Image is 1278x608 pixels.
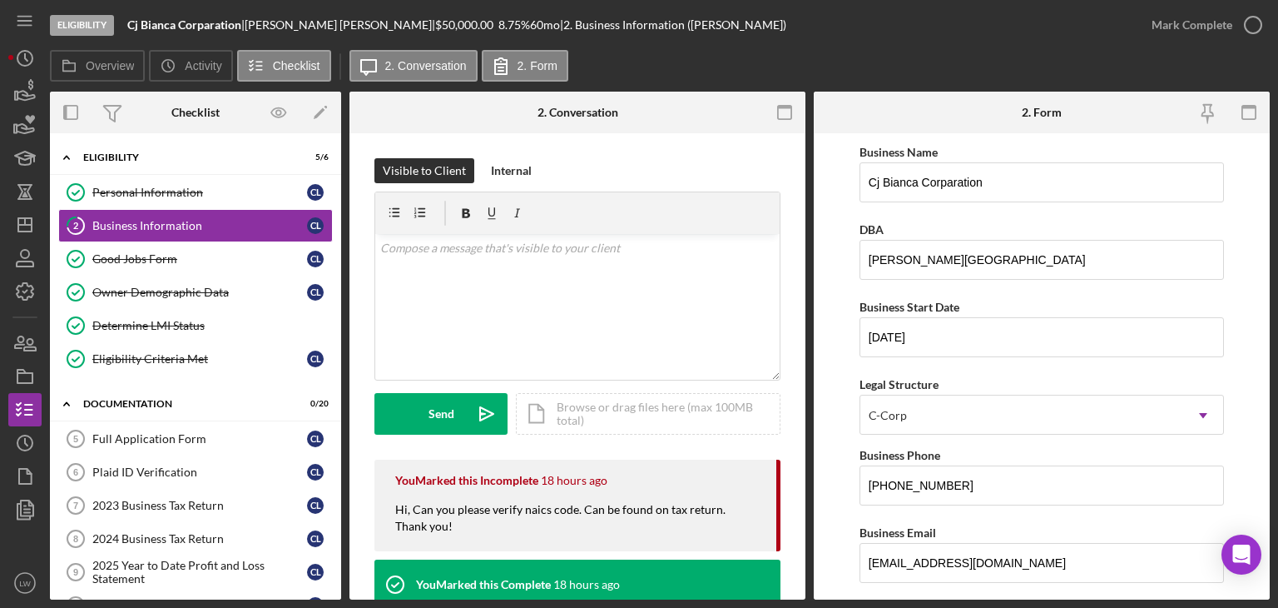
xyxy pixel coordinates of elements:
div: 2024 Business Tax Return [92,532,307,546]
div: C L [307,184,324,201]
label: Checklist [273,59,320,72]
div: | [127,18,245,32]
div: 2023 Business Tax Return [92,499,307,512]
div: C L [307,351,324,367]
div: 2. Conversation [537,106,618,119]
label: 2. Conversation [385,59,467,72]
a: 72023 Business Tax ReturnCL [58,489,333,522]
a: Good Jobs FormCL [58,242,333,276]
div: Internal [491,158,532,183]
div: | 2. Business Information ([PERSON_NAME]) [560,18,786,32]
tspan: 8 [73,534,78,544]
div: 5 / 6 [299,152,329,162]
time: 2025-08-21 23:31 [541,474,607,487]
div: 8.75 % [498,18,530,32]
button: Internal [483,158,540,183]
div: Plaid ID Verification [92,466,307,479]
b: Cj Bianca Corparation [127,17,241,32]
a: 82024 Business Tax ReturnCL [58,522,333,556]
div: Hi, Can you please verify naics code. Can be found on tax return. Thank you! [395,501,760,551]
div: Determine LMI Status [92,319,332,332]
div: Owner Demographic Data [92,286,307,299]
div: Eligibility [50,15,114,36]
div: $50,000.00 [435,18,498,32]
label: Business Start Date [859,300,959,314]
tspan: 7 [73,501,78,511]
div: 60 mo [530,18,560,32]
text: LW [19,579,32,588]
label: Overview [86,59,134,72]
tspan: 6 [73,467,78,477]
div: Send [428,393,454,435]
div: C L [307,284,324,301]
div: Full Application Form [92,432,307,446]
button: LW [8,566,42,600]
div: You Marked this Complete [416,578,551,591]
div: C L [307,217,324,234]
div: C-Corp [869,409,907,422]
div: Eligibility [83,152,287,162]
div: You Marked this Incomplete [395,474,538,487]
label: Activity [185,59,221,72]
tspan: 5 [73,434,78,444]
tspan: 9 [73,567,78,577]
a: Owner Demographic DataCL [58,276,333,309]
button: Activity [149,50,232,82]
a: 5Full Application FormCL [58,422,333,456]
label: Business Email [859,526,936,540]
div: 0 / 20 [299,399,329,409]
a: 92025 Year to Date Profit and Loss StatementCL [58,556,333,589]
div: Documentation [83,399,287,409]
a: 2Business InformationCL [58,209,333,242]
div: C L [307,564,324,581]
div: C L [307,251,324,267]
div: Good Jobs Form [92,252,307,266]
div: Mark Complete [1152,8,1232,42]
tspan: 2 [73,220,78,231]
label: Business Phone [859,448,940,462]
button: Checklist [237,50,331,82]
div: Eligibility Criteria Met [92,352,307,366]
a: Determine LMI Status [58,309,333,342]
div: C L [307,431,324,447]
div: C L [307,464,324,481]
label: 2. Form [518,59,557,72]
button: Mark Complete [1135,8,1270,42]
div: C L [307,497,324,514]
div: 2025 Year to Date Profit and Loss Statement [92,559,307,586]
button: Send [374,393,508,435]
time: 2025-08-21 23:04 [553,578,620,591]
div: Checklist [171,106,220,119]
a: Eligibility Criteria MetCL [58,342,333,376]
button: Overview [50,50,145,82]
a: Personal InformationCL [58,176,333,209]
div: Business Information [92,219,307,232]
a: 6Plaid ID VerificationCL [58,456,333,489]
div: Open Intercom Messenger [1221,535,1261,575]
div: [PERSON_NAME] [PERSON_NAME] | [245,18,435,32]
label: DBA [859,222,884,237]
div: Visible to Client [383,158,466,183]
div: Personal Information [92,186,307,199]
div: 2. Form [1022,106,1062,119]
label: Business Name [859,145,938,159]
button: 2. Conversation [349,50,478,82]
button: 2. Form [482,50,568,82]
button: Visible to Client [374,158,474,183]
div: C L [307,531,324,547]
